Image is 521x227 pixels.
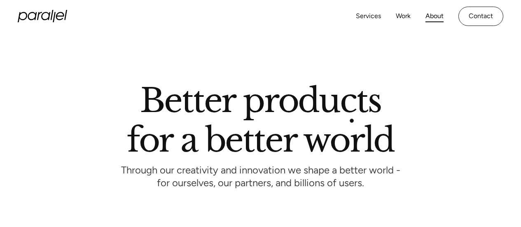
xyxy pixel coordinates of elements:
[458,7,503,26] a: Contact
[425,10,444,22] a: About
[396,10,411,22] a: Work
[18,10,67,22] a: home
[356,10,381,22] a: Services
[121,166,400,189] p: Through our creativity and innovation we shape a better world - for ourselves, our partners, and ...
[127,89,394,152] h1: Better products for a better world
